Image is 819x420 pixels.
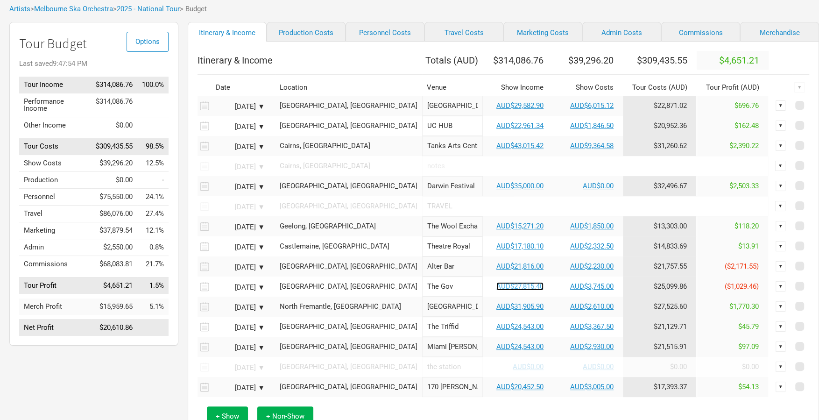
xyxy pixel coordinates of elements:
th: Tour Profit ( AUD ) [697,79,769,96]
div: ▼ [776,362,786,372]
td: $20,610.86 [91,320,137,336]
input: 170 Russel [422,377,483,397]
input: Darwin Festival [422,176,483,196]
th: Location [275,79,422,96]
span: $45.79 [738,322,759,331]
td: Tour Costs [19,138,91,155]
div: ▼ [776,141,786,151]
div: Sydney, Australia [280,102,417,109]
td: Commissions as % of Tour Income [137,256,169,273]
div: [DATE] ▼ [213,324,265,331]
input: The Wool Exchange [422,216,483,236]
td: Personnel [19,189,91,206]
td: Tour Income [19,77,91,93]
input: Theatre Royal [422,236,483,256]
div: Gold Coast, Australia [280,343,417,350]
div: ▼ [776,301,786,312]
a: AUD$2,332.50 [570,242,614,250]
a: AUD$21,816.00 [496,262,544,271]
td: $314,086.76 [91,93,137,117]
td: Tour Cost allocation from Production, Personnel, Travel, Marketing, Admin & Commissions [623,176,697,196]
div: ▼ [776,241,786,251]
a: Melbourne Ska Orchestra [34,5,113,13]
td: $314,086.76 [91,77,137,93]
td: Tour Cost allocation from Production, Personnel, Travel, Marketing, Admin & Commissions [623,297,697,317]
td: Other Income as % of Tour Income [137,117,169,134]
div: [DATE] ▼ [213,184,265,191]
div: [DATE] ▼ [213,164,265,171]
div: Castlemaine, Australia [280,243,417,250]
div: ▼ [775,161,785,171]
span: $2,503.33 [729,182,759,190]
a: AUD$3,367.50 [570,322,614,331]
td: $2,550.00 [91,239,137,256]
a: Admin Costs [582,22,661,42]
a: AUD$0.00 [583,182,614,190]
input: The Triffid [422,317,483,337]
div: [DATE] ▼ [213,284,265,291]
td: Tour Profit as % of Tour Income [137,277,169,294]
div: Cairns, Australia [280,142,417,149]
th: Venue [422,79,483,96]
div: Darwin, Australia [280,203,417,210]
div: North Fremantle, Australia [280,303,417,310]
th: Date [211,79,272,96]
a: AUD$29,582.90 [496,101,544,110]
td: Tour Cost allocation from Production, Personnel, Travel, Marketing, Admin & Commissions [623,116,697,136]
span: $2,390.22 [729,142,759,150]
td: Tour Profit [19,277,91,294]
div: [DATE] ▼ [213,384,265,392]
a: AUD$24,543.00 [496,342,544,351]
div: ▼ [776,100,786,111]
div: ▼ [775,201,785,211]
td: $15,959.65 [91,299,137,315]
td: $37,879.54 [91,222,137,239]
td: Personnel as % of Tour Income [137,189,169,206]
div: [DATE] ▼ [213,224,265,231]
a: AUD$1,846.50 [570,121,614,130]
div: Canberra, Australia [280,122,417,129]
button: Options [127,32,169,52]
h1: Tour Budget [19,36,169,51]
a: AUD$0.00 [583,363,614,371]
div: [DATE] ▼ [213,103,265,110]
input: Miami Marketta [422,337,483,357]
span: $1,770.30 [729,302,759,311]
td: Tour Cost allocation from Production, Personnel, Travel, Marketing, Admin & Commissions [623,256,697,277]
div: [DATE] ▼ [213,244,265,251]
span: > [113,6,180,13]
td: $4,651.21 [91,277,137,294]
td: Merch Profit as % of Tour Income [137,299,169,315]
span: $97.09 [738,342,759,351]
th: Tour Costs ( AUD ) [623,79,697,96]
a: Marketing Costs [503,22,582,42]
td: $68,083.81 [91,256,137,273]
td: Net Profit [19,320,91,336]
a: AUD$31,905.90 [496,302,544,311]
a: AUD$3,745.00 [570,282,614,291]
div: ▼ [776,181,786,191]
input: TRAVEL [422,196,769,216]
a: AUD$2,230.00 [570,262,614,271]
div: [DATE] ▼ [213,123,265,130]
td: Commissions [19,256,91,273]
div: ▼ [776,261,786,271]
th: Itinerary & Income [198,51,422,70]
div: Brisbane, Australia [280,323,417,330]
a: AUD$17,180.10 [496,242,544,250]
td: Merch Profit [19,299,91,315]
div: ▼ [776,342,786,352]
a: Merchandise [740,22,819,42]
span: $696.76 [734,101,759,110]
td: Admin as % of Tour Income [137,239,169,256]
div: [DATE] ▼ [213,204,265,211]
a: AUD$20,452.50 [496,383,544,391]
div: ▼ [776,382,786,392]
span: Options [135,37,160,46]
a: AUD$43,015.42 [496,142,544,150]
a: 2025 - National Tour [117,5,180,13]
input: Port Beach Brewery [422,297,483,317]
a: Itinerary & Income [188,22,267,42]
div: [DATE] ▼ [213,344,265,351]
div: Adelaide, Australia [280,283,417,290]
